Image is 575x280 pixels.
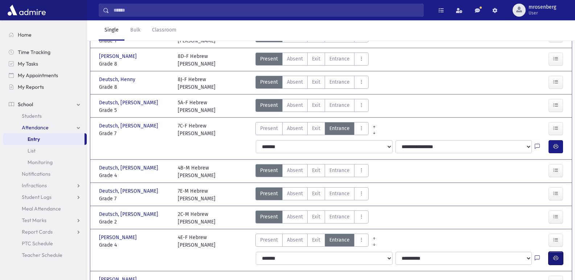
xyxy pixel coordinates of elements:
div: 2C-M Hebrew [PERSON_NAME] [178,210,215,226]
span: List [28,147,36,154]
span: Time Tracking [18,49,50,55]
a: Report Cards [3,226,87,238]
span: Deutsch, [PERSON_NAME] [99,164,160,172]
span: Meal Attendance [22,205,61,212]
span: Exit [312,55,320,63]
a: Students [3,110,87,122]
a: My Appointments [3,70,87,81]
div: AttTypes [255,210,369,226]
span: Deutsch, [PERSON_NAME] [99,99,160,106]
span: Test Marks [22,217,46,223]
div: AttTypes [255,122,369,137]
span: Entrance [329,78,350,86]
a: Monitoring [3,156,87,168]
a: Student Logs [3,191,87,203]
span: School [18,101,33,108]
span: Grade 7 [99,130,171,137]
a: Teacher Schedule [3,249,87,261]
div: AttTypes [255,187,369,202]
span: Student Logs [22,194,52,200]
span: Present [260,78,278,86]
a: Time Tracking [3,46,87,58]
div: 4E-F Hebrew [PERSON_NAME] [178,234,215,249]
span: Absent [287,213,303,221]
a: Notifications [3,168,87,180]
span: Present [260,236,278,244]
span: Absent [287,101,303,109]
a: Classroom [146,20,182,41]
div: 7E-M Hebrew [PERSON_NAME] [178,187,215,202]
span: Report Cards [22,229,53,235]
span: Entrance [329,236,350,244]
div: AttTypes [255,99,369,114]
span: [PERSON_NAME] [99,53,138,60]
span: Entrance [329,55,350,63]
div: 5A-F Hebrew [PERSON_NAME] [178,99,215,114]
span: Grade 5 [99,106,171,114]
span: Grade 8 [99,60,171,68]
span: Attendance [22,124,49,131]
div: AttTypes [255,76,369,91]
span: Exit [312,125,320,132]
span: Grade 8 [99,83,171,91]
a: PTC Schedule [3,238,87,249]
span: Present [260,125,278,132]
a: Bulk [124,20,146,41]
span: Entrance [329,125,350,132]
a: Home [3,29,87,41]
a: Meal Attendance [3,203,87,214]
span: PTC Schedule [22,240,53,247]
span: Home [18,32,32,38]
div: 4B-M Hebrew [PERSON_NAME] [178,164,215,179]
span: Absent [287,78,303,86]
a: School [3,99,87,110]
span: Present [260,167,278,174]
span: Exit [312,190,320,197]
div: AttTypes [255,164,369,179]
span: Entrance [329,167,350,174]
span: Present [260,190,278,197]
span: Exit [312,213,320,221]
span: Absent [287,236,303,244]
span: Entrance [329,101,350,109]
a: Infractions [3,180,87,191]
span: Absent [287,167,303,174]
span: Entry [28,136,40,142]
span: Teacher Schedule [22,252,62,258]
span: Exit [312,236,320,244]
span: Deutsch, [PERSON_NAME] [99,122,160,130]
span: Absent [287,190,303,197]
span: My Appointments [18,72,58,79]
div: AttTypes [255,53,369,68]
span: Deutsch, [PERSON_NAME] [99,210,160,218]
span: Entrance [329,190,350,197]
a: Attendance [3,122,87,133]
span: Present [260,213,278,221]
span: mrosenberg [529,4,556,10]
a: Entry [3,133,85,145]
div: 8J-F Hebrew [PERSON_NAME] [178,76,215,91]
input: Search [109,4,423,17]
a: My Tasks [3,58,87,70]
span: Deutsch, [PERSON_NAME] [99,187,160,195]
span: [PERSON_NAME] [99,234,138,241]
span: My Reports [18,84,44,90]
div: 7C-F Hebrew [PERSON_NAME] [178,122,215,137]
span: Grade 4 [99,172,171,179]
span: Grade 7 [99,195,171,202]
a: List [3,145,87,156]
span: Deutsch, Henny [99,76,137,83]
span: Absent [287,125,303,132]
span: My Tasks [18,60,38,67]
div: AttTypes [255,234,369,249]
span: Notifications [22,171,50,177]
span: Present [260,55,278,63]
span: Infractions [22,182,47,189]
a: Single [99,20,124,41]
div: 8D-F Hebrew [PERSON_NAME] [178,53,215,68]
a: Test Marks [3,214,87,226]
span: Monitoring [28,159,53,166]
span: Entrance [329,213,350,221]
img: AdmirePro [6,3,48,17]
a: My Reports [3,81,87,93]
